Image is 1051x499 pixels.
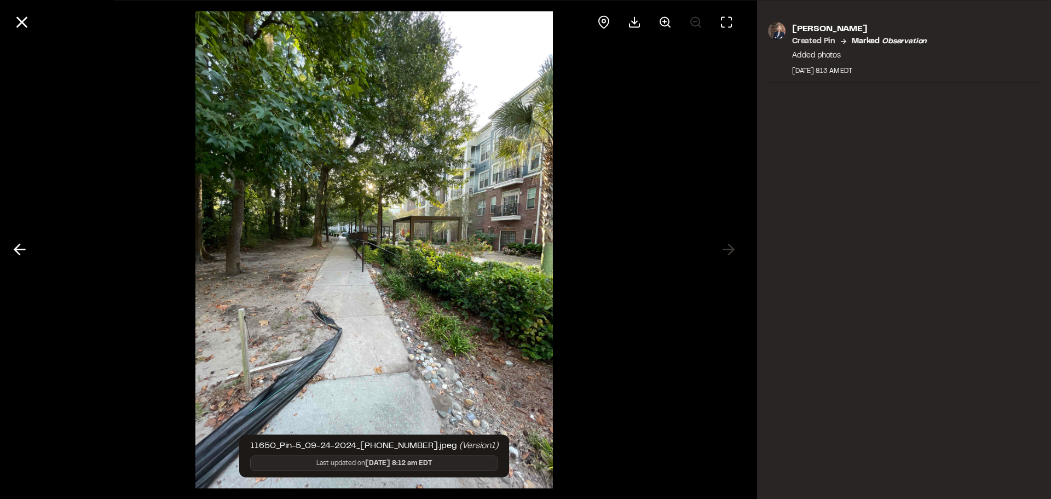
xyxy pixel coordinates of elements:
p: Added photos [792,49,927,61]
em: observation [882,38,927,44]
div: View pin on map [591,9,617,35]
button: Previous photo [7,237,33,263]
p: [PERSON_NAME] [792,22,927,35]
p: Marked [852,35,927,47]
p: Created Pin [792,35,835,47]
button: Toggle Fullscreen [713,9,740,35]
div: [DATE] 8:13 AM EDT [792,66,927,76]
button: Zoom in [652,9,678,35]
img: photo [768,22,786,39]
button: Close modal [9,9,35,35]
